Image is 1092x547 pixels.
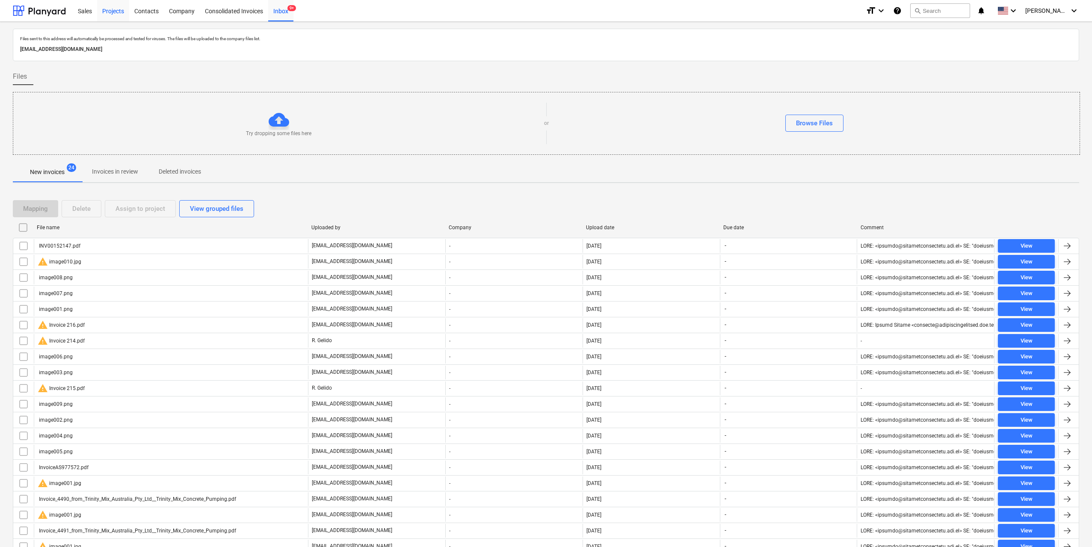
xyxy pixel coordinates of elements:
div: [DATE] [586,322,601,328]
div: - [445,429,583,443]
i: Knowledge base [893,6,902,16]
div: [DATE] [586,401,601,407]
div: View [1021,494,1033,504]
i: notifications [977,6,985,16]
div: - [445,318,583,332]
div: - [445,508,583,522]
div: [DATE] [586,275,601,281]
div: View [1021,320,1033,330]
div: image001.jpg [38,478,81,488]
button: View [998,302,1055,316]
div: [DATE] [586,306,601,312]
div: image006.png [38,354,73,360]
button: View [998,318,1055,332]
p: Invoices in review [92,167,138,176]
div: View [1021,463,1033,473]
div: - [445,397,583,411]
div: View [1021,368,1033,378]
div: View [1021,526,1033,536]
p: [EMAIL_ADDRESS][DOMAIN_NAME] [312,400,392,408]
span: warning [38,478,48,488]
div: [DATE] [586,338,601,344]
div: Invoice 214.pdf [38,336,85,346]
div: [DATE] [586,480,601,486]
div: [DATE] [586,385,601,391]
iframe: Chat Widget [1049,506,1092,547]
div: Try dropping some files hereorBrowse Files [13,92,1080,155]
button: View [998,271,1055,284]
p: [EMAIL_ADDRESS][DOMAIN_NAME] [312,479,392,487]
p: Files sent to this address will automatically be processed and tested for viruses. The files will... [20,36,1072,41]
p: [EMAIL_ADDRESS][DOMAIN_NAME] [20,45,1072,54]
div: View [1021,399,1033,409]
i: keyboard_arrow_down [876,6,886,16]
span: warning [38,336,48,346]
div: File name [37,225,305,231]
span: - [724,353,727,360]
div: - [445,271,583,284]
div: - [445,350,583,364]
div: View [1021,510,1033,520]
span: - [724,258,727,265]
div: - [445,366,583,379]
span: 9+ [287,5,296,11]
p: Try dropping some files here [246,130,311,137]
button: View [998,350,1055,364]
span: - [724,400,727,408]
div: View [1021,479,1033,488]
div: View [1021,415,1033,425]
div: View grouped files [190,203,243,214]
div: image008.png [38,275,73,281]
div: [DATE] [586,417,601,423]
p: [EMAIL_ADDRESS][DOMAIN_NAME] [312,527,392,534]
div: - [445,413,583,427]
p: [EMAIL_ADDRESS][DOMAIN_NAME] [312,321,392,328]
button: Search [910,3,970,18]
button: View [998,508,1055,522]
span: - [724,448,727,455]
span: [PERSON_NAME] [1025,7,1068,14]
div: View [1021,352,1033,362]
div: image003.png [38,370,73,376]
span: warning [38,257,48,267]
button: Browse Files [785,115,843,132]
div: [DATE] [586,449,601,455]
div: View [1021,273,1033,283]
button: View [998,255,1055,269]
span: 24 [67,163,76,172]
button: View [998,366,1055,379]
div: Browse Files [796,118,833,129]
div: - [445,381,583,395]
div: View [1021,431,1033,441]
p: or [544,120,549,127]
span: - [724,527,727,534]
button: View [998,334,1055,348]
div: Comment [861,225,991,231]
div: [DATE] [586,464,601,470]
div: Invoice 215.pdf [38,383,85,393]
span: warning [38,320,48,330]
div: image004.png [38,433,73,439]
button: View [998,524,1055,538]
div: image001.jpg [38,510,81,520]
p: [EMAIL_ADDRESS][DOMAIN_NAME] [312,258,392,265]
p: New invoices [30,168,65,177]
span: - [724,432,727,439]
div: Invoice_4490_from_Trinity_Mix_Australia_Pty_Ltd__Trinity_Mix_Concrete_Pumping.pdf [38,496,236,502]
div: - [445,492,583,506]
div: - [445,524,583,538]
p: [EMAIL_ADDRESS][DOMAIN_NAME] [312,511,392,518]
div: Invoice 216.pdf [38,320,85,330]
div: image007.png [38,290,73,296]
i: keyboard_arrow_down [1008,6,1018,16]
span: - [724,321,727,328]
div: [DATE] [586,370,601,376]
div: [DATE] [586,528,601,534]
span: Files [13,71,27,82]
div: [DATE] [586,433,601,439]
div: Upload date [586,225,716,231]
div: image005.png [38,449,73,455]
p: [EMAIL_ADDRESS][DOMAIN_NAME] [312,448,392,455]
span: search [914,7,921,14]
